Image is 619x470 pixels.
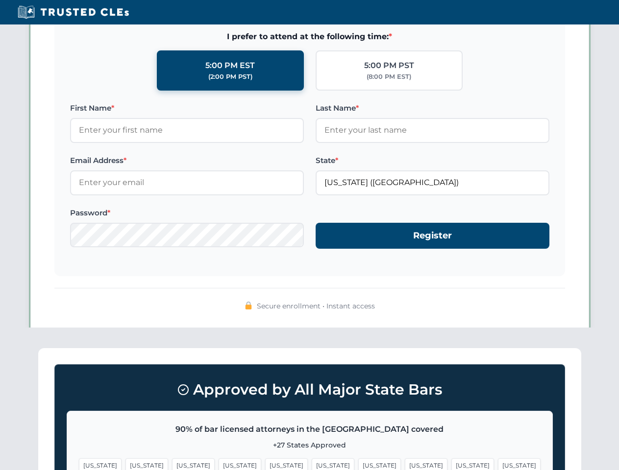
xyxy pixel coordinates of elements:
[367,72,411,82] div: (8:00 PM EST)
[70,118,304,142] input: Enter your first name
[15,5,132,20] img: Trusted CLEs
[208,72,252,82] div: (2:00 PM PST)
[79,423,541,436] p: 90% of bar licensed attorneys in the [GEOGRAPHIC_DATA] covered
[316,118,549,142] input: Enter your last name
[257,301,375,311] span: Secure enrollment • Instant access
[364,59,414,72] div: 5:00 PM PST
[70,170,304,195] input: Enter your email
[245,302,252,309] img: 🔒
[70,102,304,114] label: First Name
[205,59,255,72] div: 5:00 PM EST
[316,155,549,166] label: State
[316,223,549,249] button: Register
[67,376,553,403] h3: Approved by All Major State Bars
[70,30,549,43] span: I prefer to attend at the following time:
[70,207,304,219] label: Password
[70,155,304,166] label: Email Address
[79,440,541,450] p: +27 States Approved
[316,170,549,195] input: Florida (FL)
[316,102,549,114] label: Last Name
